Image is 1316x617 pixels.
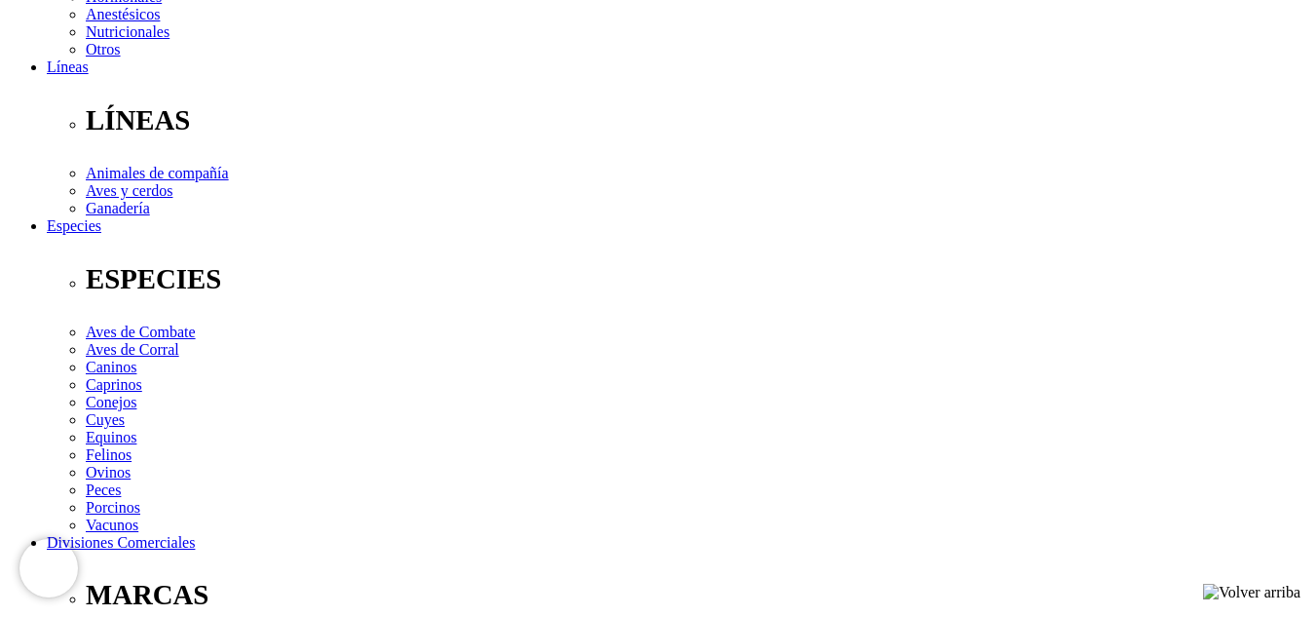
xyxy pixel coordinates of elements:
[86,165,229,181] a: Animales de compañía
[86,182,172,199] a: Aves y cerdos
[86,482,121,498] a: Peces
[86,499,140,516] a: Porcinos
[86,579,1308,611] p: MARCAS
[86,104,1308,136] p: LÍNEAS
[19,539,78,598] iframe: Brevo live chat
[86,394,136,410] a: Conejos
[86,200,150,216] a: Ganadería
[47,534,195,551] a: Divisiones Comerciales
[86,446,132,463] a: Felinos
[47,58,89,75] a: Líneas
[86,359,136,375] a: Caninos
[86,324,196,340] a: Aves de Combate
[86,263,1308,295] p: ESPECIES
[1203,584,1300,601] img: Volver arriba
[86,411,125,428] a: Cuyes
[86,517,138,533] a: Vacunos
[47,217,101,234] a: Especies
[86,429,136,445] a: Equinos
[86,23,169,40] a: Nutricionales
[86,41,121,58] a: Otros
[86,464,131,481] a: Ovinos
[86,376,142,393] a: Caprinos
[86,6,160,22] a: Anestésicos
[86,341,179,358] a: Aves de Corral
